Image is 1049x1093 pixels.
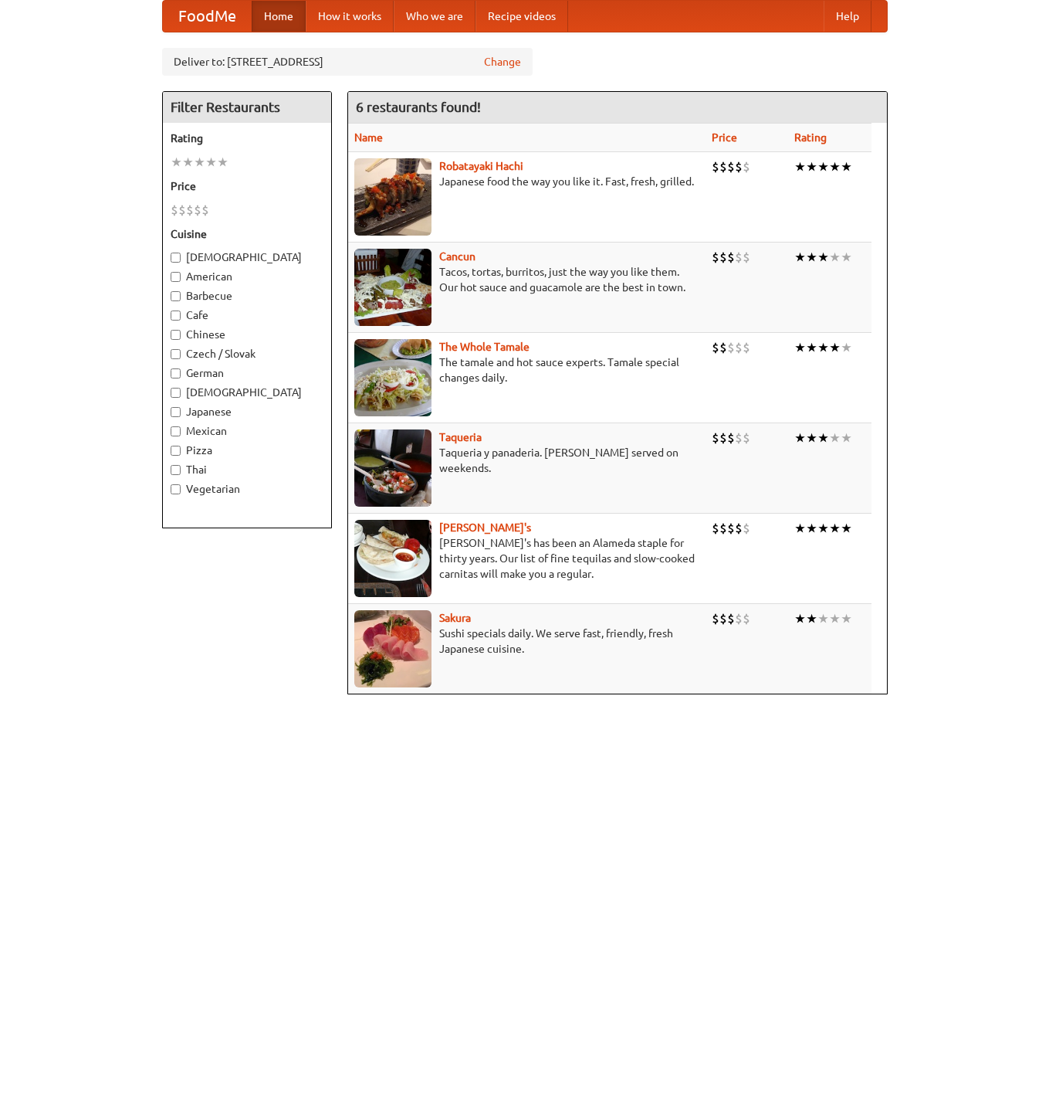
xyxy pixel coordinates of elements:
[817,520,829,537] li: ★
[806,520,817,537] li: ★
[354,264,699,295] p: Tacos, tortas, burritos, just the way you like them. Our hot sauce and guacamole are the best in ...
[727,339,735,356] li: $
[806,429,817,446] li: ★
[806,339,817,356] li: ★
[171,388,181,398] input: [DEMOGRAPHIC_DATA]
[439,250,475,263] a: Cancun
[439,160,523,172] b: Robatayaki Hachi
[794,131,827,144] a: Rating
[171,202,178,219] li: $
[712,131,737,144] a: Price
[712,610,719,627] li: $
[171,365,323,381] label: German
[354,610,431,687] img: sakura.jpg
[178,202,186,219] li: $
[306,1,394,32] a: How it works
[719,520,727,537] li: $
[354,520,431,597] img: pedros.jpg
[829,429,841,446] li: ★
[171,226,323,242] h5: Cuisine
[475,1,568,32] a: Recipe videos
[484,54,521,70] a: Change
[217,154,228,171] li: ★
[171,446,181,456] input: Pizza
[794,339,806,356] li: ★
[727,520,735,537] li: $
[171,307,323,323] label: Cafe
[171,407,181,417] input: Japanese
[829,158,841,175] li: ★
[439,612,471,624] b: Sakura
[354,626,699,657] p: Sushi specials daily. We serve fast, friendly, fresh Japanese cuisine.
[354,535,699,582] p: [PERSON_NAME]'s has been an Alameda staple for thirty years. Our list of fine tequilas and slow-c...
[719,249,727,266] li: $
[354,158,431,236] img: robatayaki.jpg
[841,429,852,446] li: ★
[171,327,323,342] label: Chinese
[182,154,194,171] li: ★
[794,249,806,266] li: ★
[171,368,181,378] input: German
[712,520,719,537] li: $
[439,341,530,353] a: The Whole Tamale
[719,158,727,175] li: $
[171,404,323,419] label: Japanese
[824,1,871,32] a: Help
[171,385,323,400] label: [DEMOGRAPHIC_DATA]
[171,253,181,263] input: [DEMOGRAPHIC_DATA]
[817,339,829,356] li: ★
[252,1,306,32] a: Home
[712,249,719,266] li: $
[743,339,750,356] li: $
[171,443,323,458] label: Pizza
[171,249,323,265] label: [DEMOGRAPHIC_DATA]
[719,610,727,627] li: $
[354,249,431,326] img: cancun.jpg
[163,92,331,123] h4: Filter Restaurants
[171,465,181,475] input: Thai
[743,520,750,537] li: $
[394,1,475,32] a: Who we are
[439,431,482,443] b: Taqueria
[794,610,806,627] li: ★
[794,520,806,537] li: ★
[817,610,829,627] li: ★
[354,429,431,507] img: taqueria.jpg
[735,429,743,446] li: $
[829,610,841,627] li: ★
[171,311,181,321] input: Cafe
[735,158,743,175] li: $
[735,610,743,627] li: $
[171,484,181,494] input: Vegetarian
[735,339,743,356] li: $
[817,249,829,266] li: ★
[743,158,750,175] li: $
[171,131,323,146] h5: Rating
[171,462,323,477] label: Thai
[439,521,531,534] a: [PERSON_NAME]'s
[205,154,217,171] li: ★
[163,1,252,32] a: FoodMe
[171,272,181,282] input: American
[356,100,481,114] ng-pluralize: 6 restaurants found!
[194,154,205,171] li: ★
[171,269,323,284] label: American
[171,349,181,359] input: Czech / Slovak
[841,610,852,627] li: ★
[727,158,735,175] li: $
[194,202,201,219] li: $
[794,158,806,175] li: ★
[171,481,323,497] label: Vegetarian
[794,429,806,446] li: ★
[829,339,841,356] li: ★
[817,429,829,446] li: ★
[806,158,817,175] li: ★
[727,610,735,627] li: $
[171,330,181,340] input: Chinese
[727,429,735,446] li: $
[829,520,841,537] li: ★
[712,158,719,175] li: $
[806,610,817,627] li: ★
